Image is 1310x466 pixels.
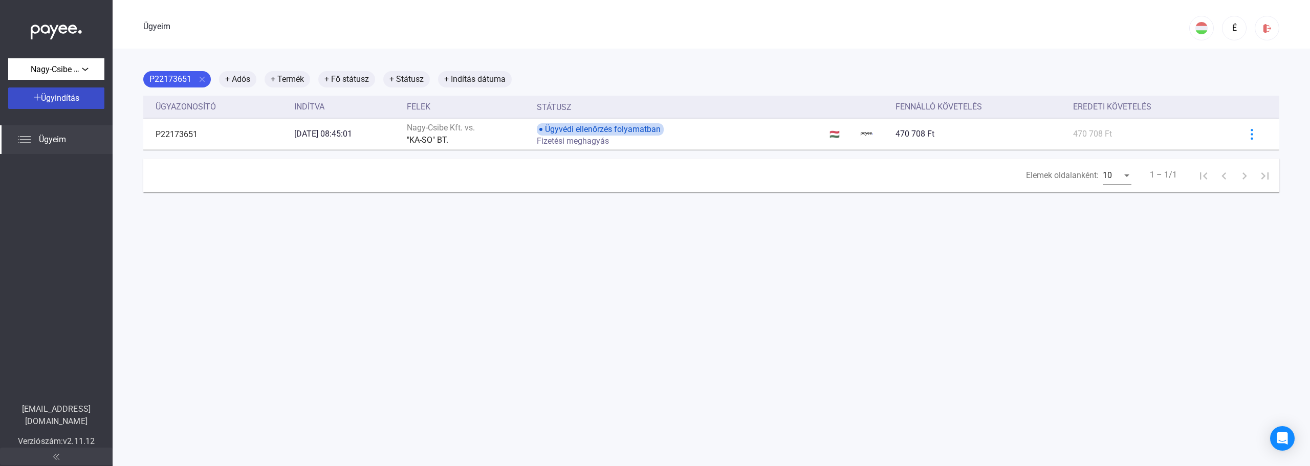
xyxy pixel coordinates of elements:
[1073,102,1151,112] font: Eredeti követelés
[8,87,104,109] button: Ügyindítás
[1073,129,1112,139] font: 470 708 Ft
[444,74,506,84] font: + Indítás dátuma
[31,19,82,40] img: white-payee-white-dot.svg
[1073,101,1228,113] div: Eredeti követelés
[63,436,95,446] font: v2.11.12
[34,94,41,101] img: plus-white.svg
[294,101,399,113] div: Indítva
[41,93,79,103] font: Ügyindítás
[1241,123,1262,145] button: kékebb
[294,102,324,112] font: Indítva
[294,129,352,139] font: [DATE] 08:45:01
[1255,165,1275,186] button: Utolsó oldal
[537,136,609,146] font: Fizetési meghagyás
[225,74,250,84] font: + Adós
[1150,170,1177,180] font: 1 – 1/1
[1232,23,1237,33] font: É
[829,129,840,139] font: 🇭🇺
[324,74,369,84] font: + Fő státusz
[198,75,207,84] mat-icon: close
[407,135,448,145] font: "KA-SO" BT.
[1193,165,1214,186] button: Első oldal
[407,102,430,112] font: Felek
[896,102,982,112] font: Fennálló követelés
[545,124,661,134] font: Ügyvédi ellenőrzés folyamatban
[1214,165,1234,186] button: Előző oldal
[537,102,572,112] font: Státusz
[18,134,31,146] img: list.svg
[896,129,934,139] font: 470 708 Ft
[1189,16,1214,40] button: HU
[1026,170,1099,180] font: Elemek oldalanként:
[1195,22,1208,34] img: HU
[1222,16,1247,40] button: É
[1262,23,1273,34] img: kijelentkezés-piros
[407,101,529,113] div: Felek
[143,21,170,31] font: Ügyeim
[1247,129,1257,140] img: kékebb
[31,64,86,74] font: Nagy-Csibe Kft.
[149,74,191,84] font: P22173651
[156,101,286,113] div: Ügyazonosító
[18,436,63,446] font: Verziószám:
[156,129,198,139] font: P22173651
[1103,170,1112,180] font: 10
[22,404,91,426] font: [EMAIL_ADDRESS][DOMAIN_NAME]
[896,101,1064,113] div: Fennálló követelés
[8,58,104,80] button: Nagy-Csibe Kft.
[271,74,304,84] font: + Termék
[1234,165,1255,186] button: Következő oldal
[39,135,66,144] font: Ügyeim
[861,128,873,140] img: kedvezményezett-logó
[407,123,475,132] font: Nagy-Csibe Kft. vs.
[53,454,59,460] img: arrow-double-left-grey.svg
[1270,426,1295,451] div: Intercom Messenger megnyitása
[389,74,424,84] font: + Státusz
[1255,16,1279,40] button: kijelentkezés-piros
[156,102,216,112] font: Ügyazonosító
[1103,169,1131,182] mat-select: Elemek oldalanként:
